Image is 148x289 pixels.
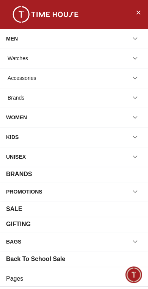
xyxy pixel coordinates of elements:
[8,52,28,65] div: Watches
[6,111,27,124] div: WOMEN
[8,6,83,23] img: ...
[132,6,144,18] button: Close Menu
[8,91,24,105] div: Brands
[6,205,22,214] div: SALE
[6,150,26,164] div: UNISEX
[6,32,18,45] div: MEN
[6,130,19,144] div: KIDS
[6,170,32,179] div: BRANDS
[6,185,43,198] div: PROMOTIONS
[6,235,21,248] div: BAGS
[6,255,65,264] div: Back To School Sale
[8,71,36,85] div: Accessories
[6,220,31,229] div: GIFTING
[126,267,142,283] div: Chat Widget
